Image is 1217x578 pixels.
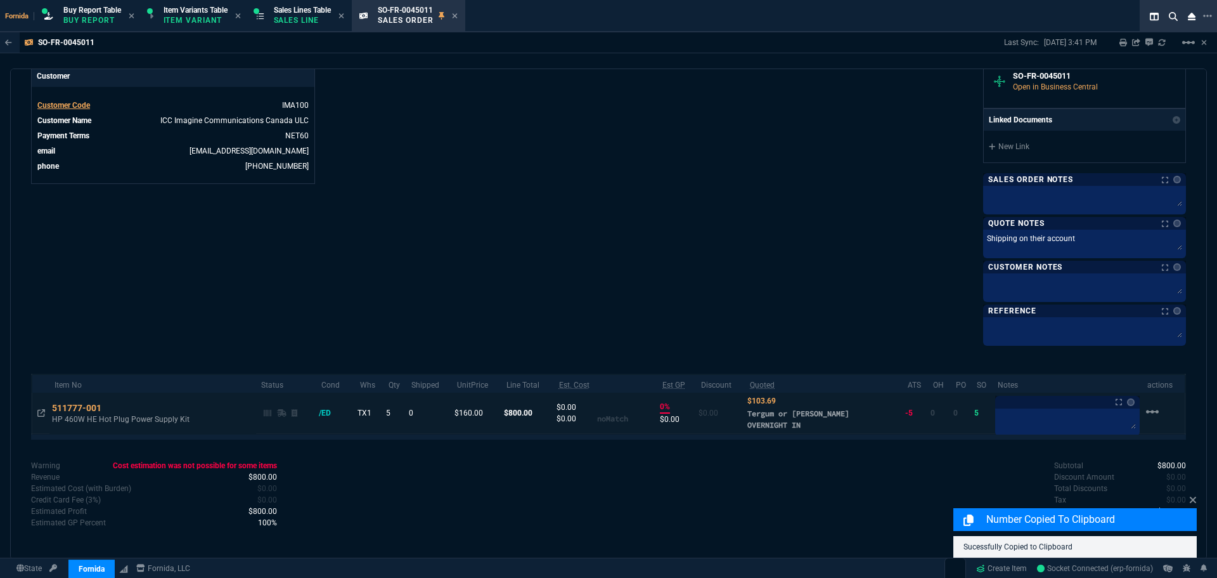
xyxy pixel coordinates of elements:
p: $800.00 [504,407,551,419]
p: undefined [1054,460,1083,471]
span: Tergum or Ingram OVERNIGHT IN [747,409,849,430]
th: Whs [355,374,383,393]
p: Open in Business Central [1013,81,1175,93]
span: -5 [905,409,913,417]
p: spec.value [236,506,277,517]
p: $0.00 [660,414,693,425]
span: Buy Report Table [63,6,121,15]
th: Notes [993,374,1143,393]
span: Payment Terms [37,131,89,140]
p: Sales Line [274,15,331,25]
nx-icon: Close Tab [129,11,134,22]
p: noMatch [597,413,628,424]
nx-icon: Open In Opposite Panel [37,409,45,417]
p: SO-FR-0045011 [38,37,94,48]
p: spec.value [236,471,277,483]
p: undefined [31,506,87,517]
p: spec.value [101,460,277,471]
p: Number Copied to Clipboard [986,512,1194,527]
p: undefined [31,517,106,529]
nx-icon: Search [1164,9,1183,24]
p: Sales Order Notes [988,174,1073,185]
p: Last Sync: [1004,37,1044,48]
th: Discount [696,374,745,393]
mat-icon: Example home icon [1181,35,1196,50]
th: Qty [383,374,406,393]
span: 800 [1157,461,1186,470]
span: Quoted Cost [747,397,776,405]
a: msbcCompanyName [132,563,194,574]
abbr: Estimated using estimated Cost with Burden [662,381,685,390]
span: Customer Code [37,101,90,110]
mat-icon: Example home icon [1145,404,1160,419]
span: SO-FR-0045011 [378,6,433,15]
abbr: Estimated Cost with Burden [559,381,589,390]
tr: 416-443-3010 [37,160,309,173]
td: 0 [406,393,452,434]
nx-icon: Split Panels [1145,9,1164,24]
a: New Link [989,141,1180,152]
p: Cost with burden [31,483,131,494]
th: OH [928,374,950,393]
th: Line Total [501,374,553,393]
tr: ap_na-ca@imaginecommunications.com [37,145,309,157]
a: ICC Imagine Communications Canada ULC [160,116,309,125]
p: undefined [31,494,101,506]
th: UnitPrice [452,374,501,393]
p: spec.value [1155,471,1187,483]
p: undefined [1054,483,1107,494]
tr: undefined [37,99,309,112]
p: Quote Notes [988,218,1045,228]
span: 5 [974,409,979,417]
p: $0.00 [557,413,597,424]
th: Item No [49,374,256,393]
p: $160.00 [454,407,499,419]
p: undefined [31,471,60,483]
nx-icon: Close Tab [452,11,458,22]
a: Hide Workbench [1201,37,1207,48]
p: spec.value [245,494,277,506]
span: 0 [1166,473,1186,482]
div: /ED [319,407,343,419]
a: API TOKEN [46,563,61,574]
p: $0.00 [699,407,742,419]
span: 800 [248,473,277,482]
p: Reference [988,306,1036,316]
th: PO [951,374,972,393]
span: 0 [930,409,935,417]
span: 800 [248,507,277,516]
span: Socket Connected (erp-fornida) [1037,564,1153,573]
nx-icon: Open New Tab [1203,10,1212,22]
tr: undefined [37,129,309,142]
a: Global State [13,563,46,574]
a: 416-443-3010 [245,162,309,171]
span: Cost estimation was not possible for some items [113,461,277,470]
th: Cond [316,374,356,393]
th: Shipped [406,374,452,393]
th: ATS [903,374,929,393]
p: Buy Report [63,15,121,25]
p: spec.value [246,517,277,529]
span: email [37,147,55,155]
span: phone [37,162,59,171]
p: Sales Order [378,15,434,25]
span: Fornida [5,12,34,20]
p: spec.value [245,483,277,494]
h6: SO-FR-0045011 [1013,71,1175,81]
p: Customer Notes [988,262,1062,272]
span: 1 [258,518,277,527]
th: Status [256,374,316,393]
p: Linked Documents [989,114,1052,126]
p: HP 460W HE Hot Plug Power Supply Kit [52,414,243,424]
nx-icon: Back to Table [5,38,12,47]
span: 0 [953,409,958,417]
th: actions [1142,374,1185,393]
p: 0% [660,401,670,414]
td: TX1 [355,393,383,434]
p: spec.value [1155,483,1187,494]
tr: HP 460W HE Hot Plug Power Supply Kit [32,393,1185,434]
p: Sucessfully Copied to Clipboard [963,541,1187,553]
p: undefined [31,460,60,471]
th: SO [972,374,992,393]
nx-icon: Close Workbench [1183,9,1201,24]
